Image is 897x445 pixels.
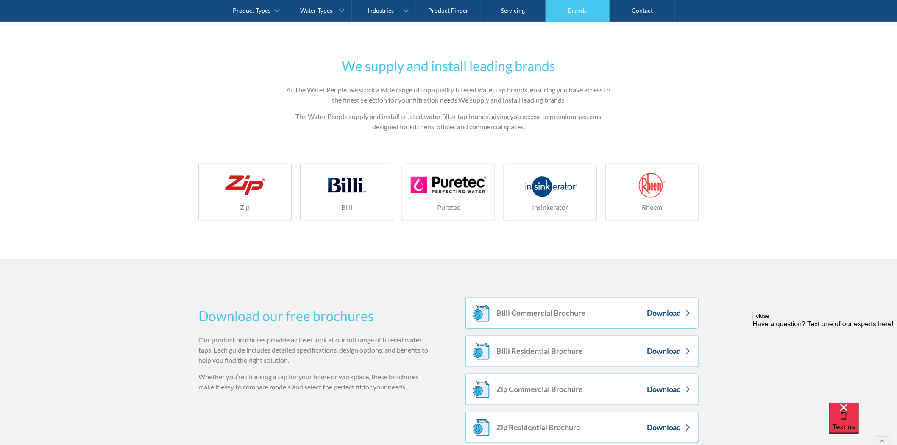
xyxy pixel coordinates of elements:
[605,164,699,221] a: Rheem
[496,422,580,433] div: Zip Residential Brochure
[647,345,681,357] div: Download
[283,56,614,76] h2: We supply and install leading brands
[240,202,250,212] h4: Zip
[300,164,393,221] a: Billi
[465,374,699,405] a: Zip Commercial BrochureDownload
[647,307,681,319] div: Download
[341,202,352,212] h4: Billi
[437,202,460,212] h4: Puretec
[198,335,432,365] p: Our product brochures provide a closer look at our full range of filtered water taps. Each guide ...
[496,307,585,319] div: Billi Commercial Brochure
[496,345,583,357] div: Billi Residential Brochure
[504,164,597,221] a: Insinkerator
[642,202,662,212] h4: Rheem
[532,202,568,212] h4: Insinkerator
[198,164,292,221] a: Zip
[283,111,614,132] p: The Water People supply and install trusted water filter tap brands, giving you access to premium...
[198,372,432,392] p: Whether you’re choosing a tap for your home or workplace, these brochures make it easy to compare...
[368,7,394,14] div: Industries
[647,422,681,433] div: Download
[283,85,614,105] p: At The Water People, we stock a wide range of top-quality filtered water tap brands, ensuring you...
[300,7,332,14] div: Water Types
[465,412,699,443] a: Zip Residential BrochureDownload
[233,7,270,14] div: Product Types
[465,336,699,367] a: Billi Residential BrochureDownload
[465,298,699,329] a: Billi Commercial BrochureDownload
[496,384,583,395] div: Zip Commercial Brochure
[198,306,432,326] h2: Download our free brochures
[753,311,897,413] iframe: podium webchat widget prompt
[647,384,681,395] div: Download
[829,403,897,445] iframe: podium webchat widget bubble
